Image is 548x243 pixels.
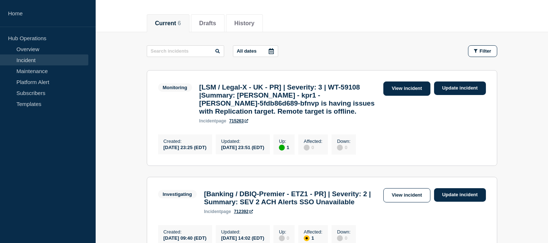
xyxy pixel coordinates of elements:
a: 712392 [234,209,253,214]
p: All dates [237,48,257,54]
div: 1 [304,235,322,241]
div: disabled [279,235,285,241]
p: page [204,209,231,214]
div: 0 [304,144,322,151]
a: View incident [383,81,430,96]
p: Created : [164,229,207,235]
div: [DATE] 23:51 (EDT) [221,144,264,150]
p: Affected : [304,138,322,144]
p: page [199,118,226,124]
a: 715263 [229,118,248,124]
a: View incident [383,188,430,202]
p: Up : [279,138,289,144]
div: [DATE] 14:02 (EDT) [221,235,264,241]
span: incident [199,118,216,124]
div: 0 [337,235,350,241]
div: [DATE] 09:40 (EDT) [164,235,207,241]
p: Updated : [221,229,264,235]
div: 0 [279,235,289,241]
button: Current 6 [155,20,181,27]
span: 6 [178,20,181,26]
button: All dates [233,45,278,57]
h3: [Banking / DBIQ-Premier - ETZ1 - PR] | Severity: 2 | Summary: SEV 2 ACH Alerts SSO Unavailable [204,190,380,206]
h3: [LSM / Legal-X - UK - PR] | Severity: 3 | WT-59108 |Summary: [PERSON_NAME] - kpr1 - [PERSON_NAME]... [199,83,380,115]
div: up [279,145,285,151]
p: Affected : [304,229,322,235]
button: History [234,20,254,27]
span: incident [204,209,221,214]
p: Up : [279,229,289,235]
span: Investigating [158,190,197,198]
p: Down : [337,229,350,235]
span: Filter [480,48,491,54]
div: [DATE] 23:25 (EDT) [164,144,207,150]
button: Drafts [199,20,216,27]
a: Update incident [434,188,486,202]
span: Monitoring [158,83,192,92]
button: Filter [468,45,497,57]
p: Updated : [221,138,264,144]
div: affected [304,235,310,241]
div: disabled [304,145,310,151]
div: disabled [337,145,343,151]
div: 1 [279,144,289,151]
input: Search incidents [147,45,224,57]
p: Down : [337,138,350,144]
div: 0 [337,144,350,151]
a: Update incident [434,81,486,95]
p: Created : [164,138,207,144]
div: disabled [337,235,343,241]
